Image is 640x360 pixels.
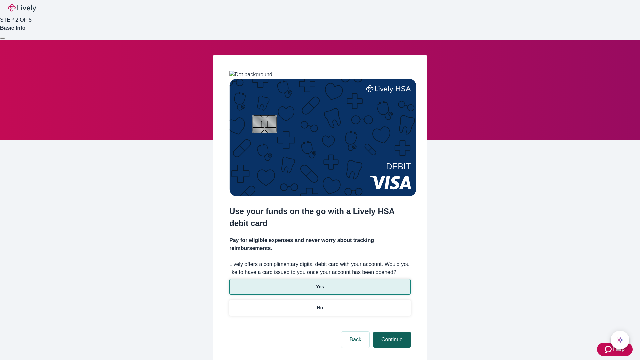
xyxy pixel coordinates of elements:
p: No [317,304,323,311]
img: Dot background [229,71,272,79]
button: Back [341,332,369,348]
button: chat [611,331,629,349]
img: Lively [8,4,36,12]
button: No [229,300,411,316]
button: Zendesk support iconHelp [597,343,633,356]
svg: Lively AI Assistant [617,337,623,343]
p: Yes [316,283,324,290]
img: Debit card [229,79,416,196]
h4: Pay for eligible expenses and never worry about tracking reimbursements. [229,236,411,252]
h2: Use your funds on the go with a Lively HSA debit card [229,205,411,229]
svg: Zendesk support icon [605,345,613,353]
button: Continue [373,332,411,348]
label: Lively offers a complimentary digital debit card with your account. Would you like to have a card... [229,260,411,276]
button: Yes [229,279,411,295]
span: Help [613,345,625,353]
